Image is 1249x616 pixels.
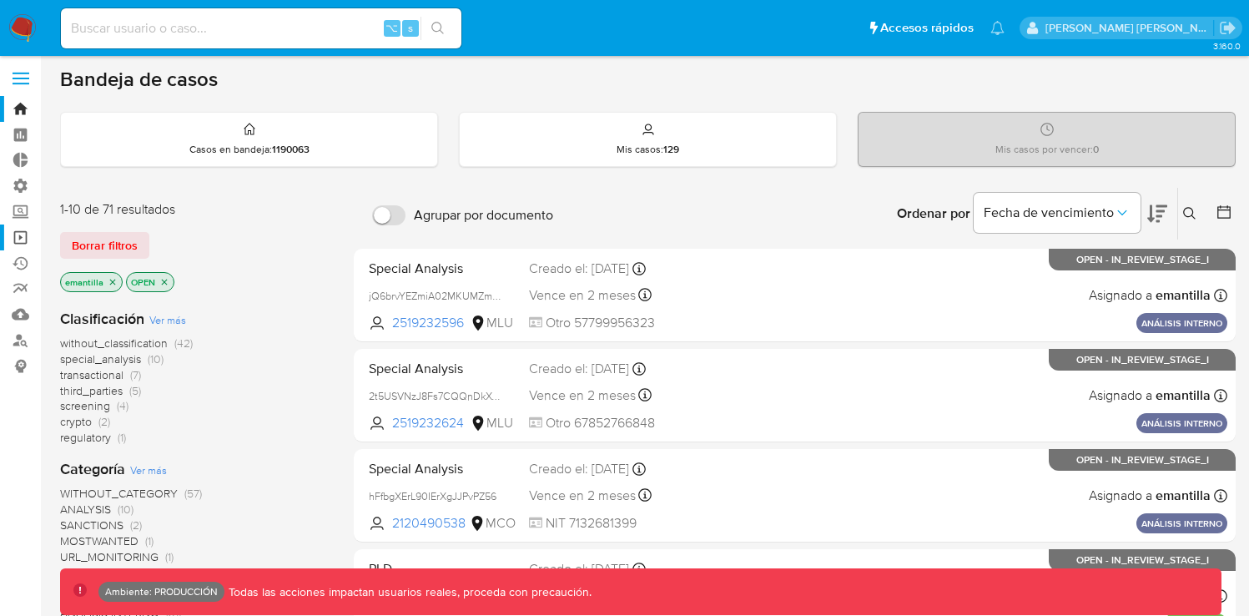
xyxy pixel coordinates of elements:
p: Todas las acciones impactan usuarios reales, proceda con precaución. [224,584,592,600]
p: Ambiente: PRODUCCIÓN [105,588,218,595]
a: Salir [1219,19,1236,37]
input: Buscar usuario o caso... [61,18,461,39]
span: s [408,20,413,36]
span: ⌥ [385,20,398,36]
a: Notificaciones [990,21,1005,35]
span: Accesos rápidos [880,19,974,37]
p: elkin.mantilla@mercadolibre.com.co [1045,20,1214,36]
button: search-icon [421,17,455,40]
